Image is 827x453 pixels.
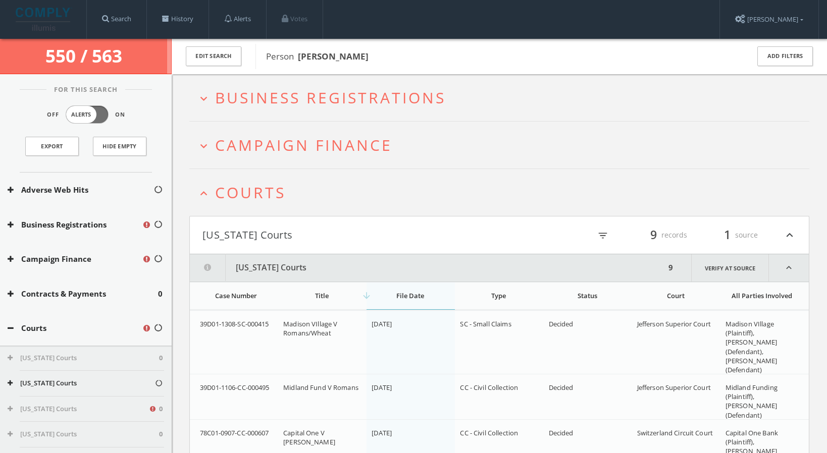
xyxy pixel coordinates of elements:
[549,428,574,437] span: Decided
[266,50,369,62] span: Person
[8,429,159,439] button: [US_STATE] Courts
[158,288,163,300] span: 0
[197,184,809,201] button: expand_lessCourts
[549,291,626,300] div: Status
[8,253,142,265] button: Campaign Finance
[283,428,335,446] span: Capital One V [PERSON_NAME]
[757,46,813,66] button: Add Filters
[197,139,211,153] i: expand_more
[372,291,449,300] div: File Date
[726,291,799,300] div: All Parties Involved
[361,291,372,301] i: arrow_downward
[159,353,163,363] span: 0
[190,254,665,281] button: [US_STATE] Courts
[159,429,163,439] span: 0
[215,87,446,108] span: Business Registrations
[197,92,211,105] i: expand_more
[691,254,769,281] a: Verify at source
[159,404,163,414] span: 0
[8,219,142,231] button: Business Registrations
[283,291,360,300] div: Title
[215,182,286,203] span: Courts
[197,89,809,106] button: expand_moreBusiness Registrations
[646,226,661,244] span: 9
[783,227,796,244] i: expand_less
[197,187,211,200] i: expand_less
[460,383,518,392] span: CC - Civil Collection
[16,8,72,31] img: illumis
[45,44,126,68] span: 550 / 563
[186,46,241,66] button: Edit Search
[298,50,369,62] b: [PERSON_NAME]
[8,322,142,334] button: Courts
[627,227,687,244] div: records
[25,137,79,156] a: Export
[8,288,158,300] button: Contracts & Payments
[726,319,778,374] span: Madison VIllage (Plaintiff), [PERSON_NAME] (Defendant), [PERSON_NAME] (Defendant)
[8,404,148,414] button: [US_STATE] Courts
[460,319,511,328] span: SC - Small Claims
[202,227,499,244] button: [US_STATE] Courts
[637,383,711,392] span: Jefferson Superior Court
[215,135,392,155] span: Campaign Finance
[283,319,337,337] span: Madison VIllage V Romans/Wheat
[637,319,711,328] span: Jefferson Superior Court
[372,319,392,328] span: [DATE]
[637,428,713,437] span: Switzerland Circuit Court
[8,378,154,388] button: [US_STATE] Courts
[697,227,758,244] div: source
[549,383,574,392] span: Decided
[549,319,574,328] span: Decided
[93,137,146,156] button: Hide Empty
[283,383,358,392] span: Midland Fund V Romans
[46,85,125,95] span: For This Search
[372,383,392,392] span: [DATE]
[200,383,270,392] span: 39D01-1106-CC-000495
[8,184,153,196] button: Adverse Web Hits
[460,428,518,437] span: CC - Civil Collection
[460,291,537,300] div: Type
[665,254,676,281] div: 9
[597,230,608,241] i: filter_list
[769,254,809,281] i: expand_less
[719,226,735,244] span: 1
[200,428,269,437] span: 78C01-0907-CC-000607
[115,110,125,119] span: On
[8,353,159,363] button: [US_STATE] Courts
[372,428,392,437] span: [DATE]
[637,291,714,300] div: Court
[197,137,809,153] button: expand_moreCampaign Finance
[47,110,59,119] span: Off
[200,291,272,300] div: Case Number
[200,319,269,328] span: 39D01-1308-SC-000415
[726,383,778,420] span: Midland Funding (Plaintiff), [PERSON_NAME] (Defendant)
